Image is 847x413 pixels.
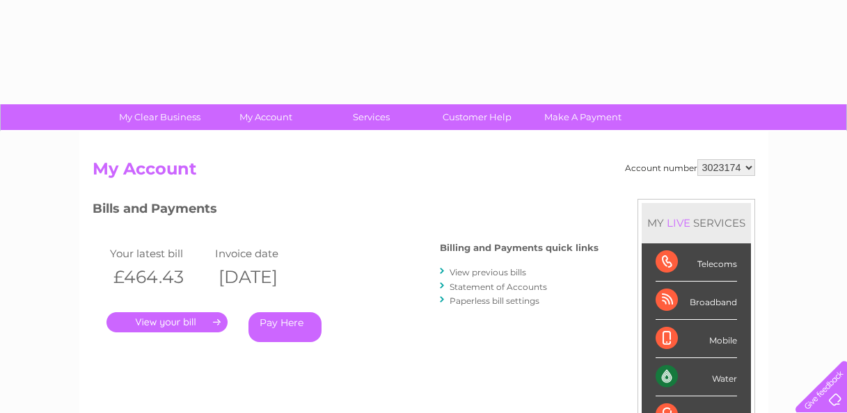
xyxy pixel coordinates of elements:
td: Invoice date [212,244,317,263]
th: [DATE] [212,263,317,291]
th: £464.43 [106,263,212,291]
a: Statement of Accounts [450,282,547,292]
a: Pay Here [248,312,322,342]
div: MY SERVICES [642,203,751,243]
div: Water [656,358,737,396]
div: Mobile [656,320,737,358]
div: LIVE [664,216,693,229]
div: Broadband [656,282,737,320]
a: Make A Payment [525,104,640,130]
div: Account number [625,159,755,176]
div: Telecoms [656,243,737,282]
a: Services [314,104,429,130]
a: . [106,312,228,332]
td: Your latest bill [106,244,212,263]
h4: Billing and Payments quick links [440,243,599,253]
a: Paperless bill settings [450,295,539,306]
h3: Bills and Payments [93,199,599,223]
a: My Account [208,104,323,130]
a: View previous bills [450,267,526,277]
h2: My Account [93,159,755,186]
a: Customer Help [420,104,535,130]
a: My Clear Business [102,104,217,130]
